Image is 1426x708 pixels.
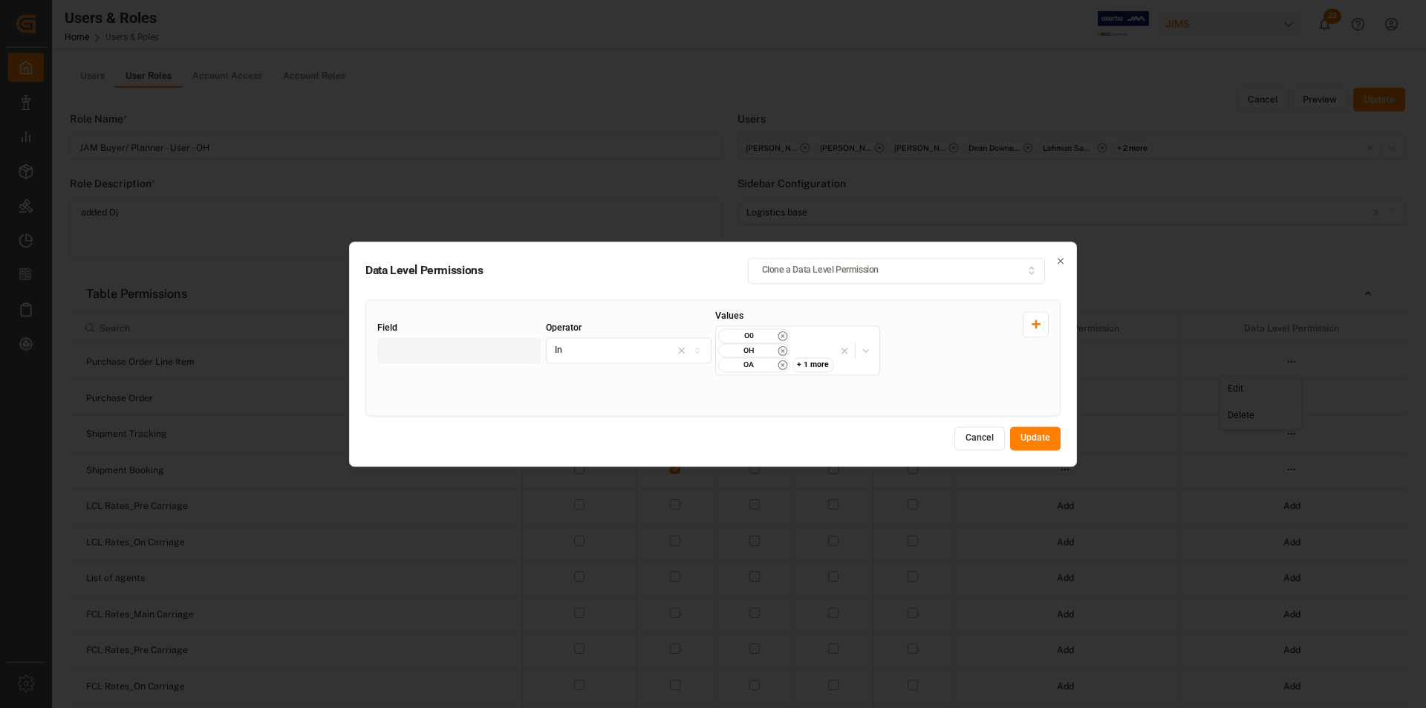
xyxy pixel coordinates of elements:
button: + 1 more [792,358,834,373]
button: Cancel [954,427,1005,451]
div: In [555,344,562,357]
span: Clone a Data Level Permission [762,264,879,278]
small: OA [723,360,775,370]
button: Update [1010,427,1061,451]
small: O0 [723,331,775,341]
small: OH [723,345,775,356]
label: Field [377,323,542,332]
label: Operator [546,323,711,332]
span: Data Level Permissions [365,265,588,277]
button: O0OHOA+ 1 more [715,325,880,376]
label: Values [715,311,880,320]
